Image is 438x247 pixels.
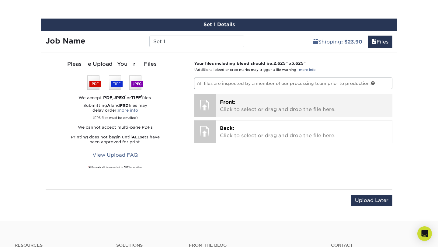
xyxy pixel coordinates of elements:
sup: 1 [88,165,89,167]
span: 3.625 [291,61,304,66]
span: 2.625 [273,61,286,66]
strong: Your files including bleed should be: " x " [194,61,306,66]
small: *Additional bleed or crop marks may trigger a file warning – [194,68,315,72]
strong: JPEG [113,95,125,100]
span: shipping [313,39,318,45]
span: files [372,39,377,45]
div: Open Intercom Messenger [417,226,432,241]
a: Shipping: $23.90 [309,36,366,48]
p: All files are inspected by a member of our processing team prior to production. [194,78,393,89]
b: : $23.90 [341,39,362,45]
strong: Job Name [46,37,85,45]
a: View Upload FAQ [89,149,142,161]
input: Upload Later [351,195,392,206]
img: We accept: PSD, TIFF, or JPEG (JPG) [87,75,143,90]
strong: ALL [132,135,140,139]
span: Back: [220,125,234,131]
a: more info [118,108,138,113]
a: Files [368,36,392,48]
strong: TIFF [131,95,141,100]
p: We cannot accept multi-page PDFs [46,125,185,130]
div: We accept: , or files. [46,95,185,101]
input: Enter a job name [149,36,244,47]
strong: PSD [120,103,129,108]
iframe: Google Customer Reviews [2,228,52,245]
p: Click to select or drag and drop the file here. [220,125,388,139]
a: more info [299,68,315,72]
strong: PDF [103,95,112,100]
sup: 1 [125,94,127,98]
sup: 1 [141,94,142,98]
div: Please Upload Your Files [46,60,185,68]
p: Printing does not begin until sets have been approved for print. [46,135,185,144]
small: (EPS files must be emailed) [93,113,138,120]
div: Set 1 Details [41,19,397,31]
span: Front: [220,99,235,105]
strong: AI [107,103,112,108]
p: Click to select or drag and drop the file here. [220,99,388,113]
p: Submitting and files may delay order: [46,103,185,120]
div: All formats will be converted to PDF for printing. [46,166,185,169]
